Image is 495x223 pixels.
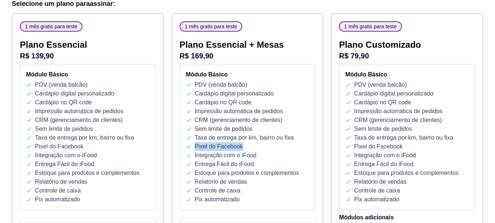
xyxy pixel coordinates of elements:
[354,98,411,107] p: Cardápio no QR code
[22,23,80,30] span: 1 mês gratis para teste
[35,186,81,195] p: Controle de caixa
[35,116,123,125] p: CRM (gerenciamento de clientes)
[339,213,475,222] h4: Módulos adicionais
[20,39,156,51] p: Plano Essencial
[195,142,243,151] p: Pixel do Facebook
[195,195,240,204] p: Pix automatizado
[354,160,413,169] p: Entrega Fácil do iFood
[26,70,150,79] h4: Módulo Básico
[354,80,407,89] p: PDV (venda balcão)
[35,80,88,89] p: PDV (venda balcão)
[195,125,252,133] p: Sem limite de pedidos
[195,169,299,177] p: Estoque para produtos e complementos
[20,51,156,61] p: R$ 139,90
[35,169,139,177] p: Estoque para produtos e complementos
[354,142,403,151] p: Pixel do Facebook
[180,51,316,61] p: R$ 169,90
[182,23,240,30] span: 1 mês gratis para teste
[354,195,399,204] p: Pix automatizado
[345,70,469,79] h4: Módulo Básico
[35,160,94,169] p: Entrega Fácil do iFood
[35,177,87,186] p: Relatório de vendas
[35,89,114,98] p: Cardápio digital personalizado
[354,107,442,116] p: Impressão automática de pedidos
[354,177,406,186] p: Relatório de vendas
[35,195,80,204] p: Pix automatizado
[195,80,247,89] p: PDV (venda balcão)
[195,151,257,160] p: Integração com o iFood
[35,125,93,133] p: Sem limite de pedidos
[354,151,416,160] p: Integração com o iFood
[195,107,283,116] p: Impressão automática de pedidos
[195,89,274,98] p: Cardápio digital personalizado
[186,70,310,79] h4: Módulo Básico
[35,133,134,142] p: Taxa de entrega por km, bairro ou fixa
[354,133,453,142] p: Taxa de entrega por km, bairro ou fixa
[195,177,247,186] p: Relatório de vendas
[339,51,475,61] p: R$ 79,90
[195,186,241,195] p: Controle de caixa
[195,160,254,169] p: Entrega Fácil do iFood
[35,142,84,151] p: Pixel do Facebook
[35,98,92,107] p: Cardápio no QR code
[354,169,459,177] p: Estoque para produtos e complementos
[195,133,294,142] p: Taxa de entrega por km, bairro ou fixa
[354,116,442,125] p: CRM (gerenciamento de clientes)
[354,125,412,133] p: Sem limite de pedidos
[35,151,97,160] p: Integração com o iFood
[35,107,123,116] p: Impressão automática de pedidos
[180,39,316,51] p: Plano Essencial + Mesas
[339,39,475,51] p: Plano Customizado
[354,89,433,98] p: Cardápio digital personalizado
[341,23,399,30] span: 1 mês gratis para teste
[195,116,282,125] p: CRM (gerenciamento de clientes)
[195,98,252,107] p: Cardápio no QR code
[354,186,400,195] p: Controle de caixa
